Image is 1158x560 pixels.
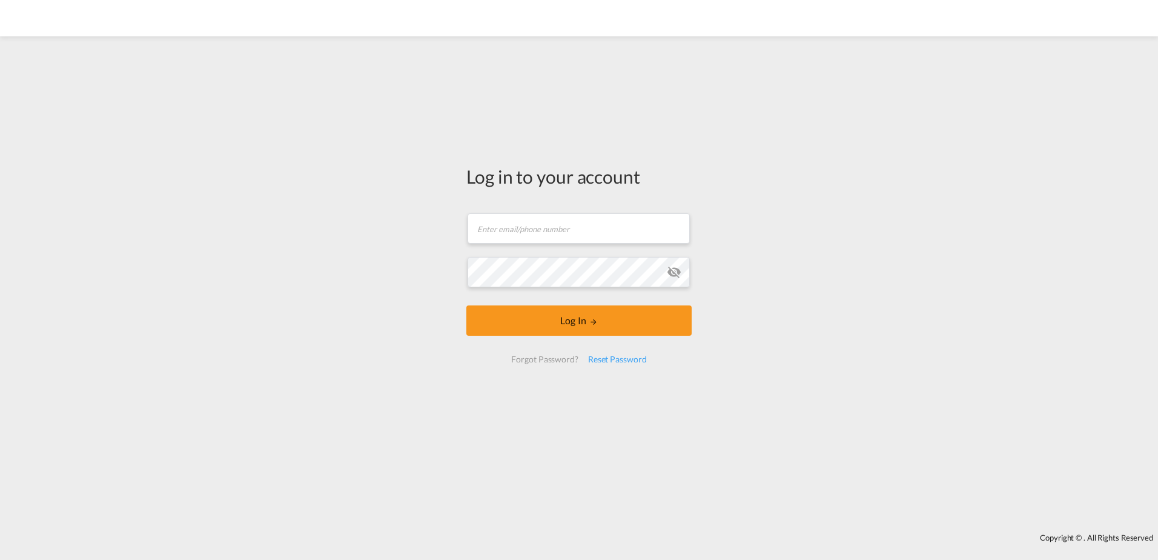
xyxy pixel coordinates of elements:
div: Reset Password [583,348,652,370]
div: Forgot Password? [506,348,583,370]
button: LOGIN [466,305,692,336]
div: Log in to your account [466,164,692,189]
md-icon: icon-eye-off [667,265,681,279]
input: Enter email/phone number [468,213,690,244]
